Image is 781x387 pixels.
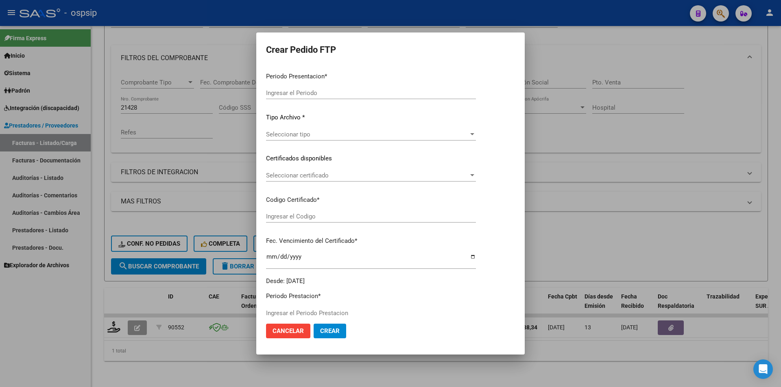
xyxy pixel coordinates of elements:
button: Cancelar [266,324,310,338]
span: Cancelar [273,327,304,335]
p: Codigo Certificado [266,195,476,205]
div: Open Intercom Messenger [753,359,773,379]
span: Seleccionar certificado [266,172,469,179]
div: Desde: [DATE] [266,277,476,286]
p: Fec. Vencimiento del Certificado [266,236,476,246]
h2: Crear Pedido FTP [266,42,515,58]
p: Periodo Prestacion [266,292,476,301]
span: Seleccionar tipo [266,131,469,138]
p: Tipo Archivo * [266,113,476,122]
button: Crear [314,324,346,338]
span: Crear [320,327,340,335]
p: Periodo Presentacion [266,72,476,81]
p: Certificados disponibles [266,154,476,163]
